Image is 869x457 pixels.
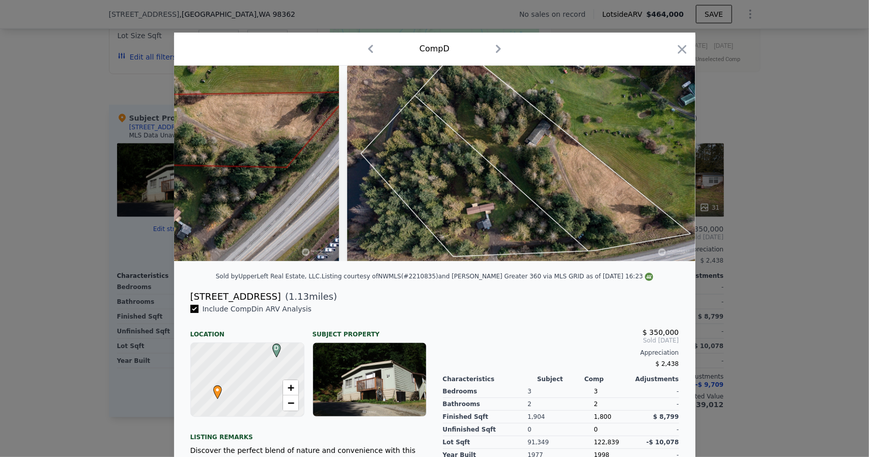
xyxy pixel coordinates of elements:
[287,396,294,409] span: −
[527,385,594,398] div: 3
[443,375,538,383] div: Characteristics
[313,322,427,338] div: Subject Property
[636,423,679,436] div: -
[594,388,598,395] span: 3
[211,382,225,397] span: •
[211,385,217,391] div: •
[642,328,679,336] span: $ 350,000
[653,413,679,420] span: $ 8,799
[281,290,337,304] span: ( miles)
[199,305,316,313] span: Include Comp D in ARV Analysis
[190,425,427,441] div: Listing remarks
[443,423,528,436] div: Unfinished Sqft
[527,398,594,411] div: 2
[527,411,594,423] div: 1,904
[443,398,528,411] div: Bathrooms
[190,322,304,338] div: Location
[283,380,298,395] a: Zoom in
[647,439,679,446] span: -$ 10,078
[443,436,528,449] div: Lot Sqft
[527,423,594,436] div: 0
[443,385,528,398] div: Bedrooms
[270,344,276,350] div: D
[443,349,679,357] div: Appreciation
[636,398,679,411] div: -
[645,273,653,281] img: NWMLS Logo
[656,360,679,367] span: $ 2,438
[584,375,632,383] div: Comp
[270,344,284,353] span: D
[527,436,594,449] div: 91,349
[283,395,298,411] a: Zoom out
[289,291,309,302] span: 1.13
[419,43,450,55] div: Comp D
[594,439,620,446] span: 122,839
[443,336,679,345] span: Sold [DATE]
[632,375,679,383] div: Adjustments
[594,398,636,411] div: 2
[347,66,695,261] img: Property Img
[443,411,528,423] div: Finished Sqft
[216,273,322,280] div: Sold by UpperLeft Real Estate, LLC .
[636,385,679,398] div: -
[594,413,611,420] span: 1,800
[537,375,584,383] div: Subject
[322,273,653,280] div: Listing courtesy of NWMLS (#2210835) and [PERSON_NAME] Greater 360 via MLS GRID as of [DATE] 16:23
[287,381,294,394] span: +
[594,426,598,433] span: 0
[190,290,281,304] div: [STREET_ADDRESS]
